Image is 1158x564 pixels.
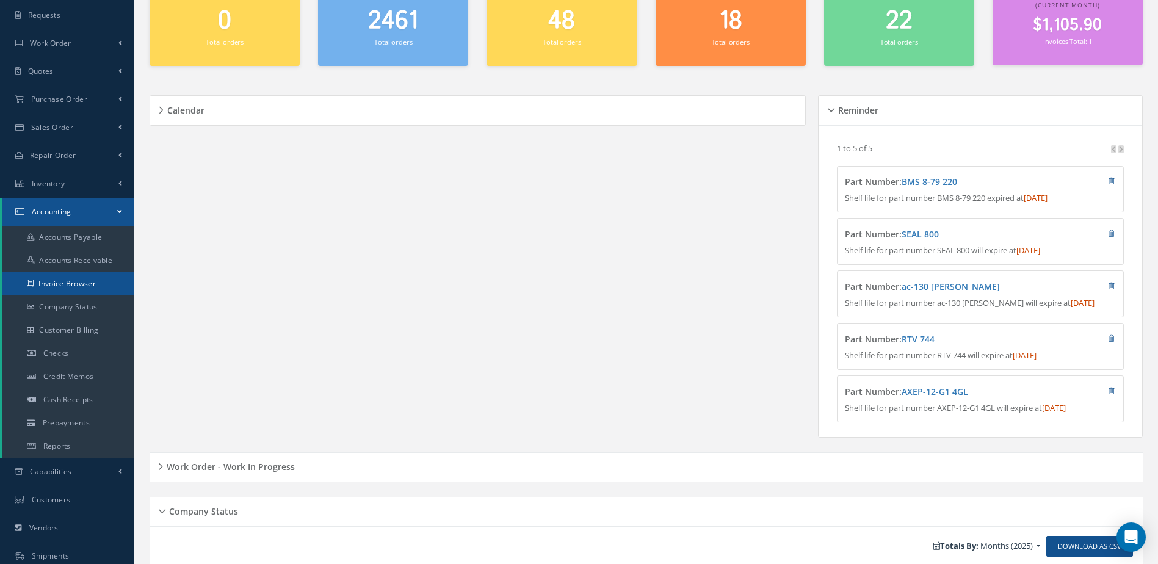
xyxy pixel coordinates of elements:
h4: Part Number [845,230,1043,240]
p: Shelf life for part number SEAL 800 will expire at [845,245,1115,257]
small: Total orders [374,37,412,46]
a: Company Status [2,295,134,319]
span: 22 [886,4,913,38]
a: Prepayments [2,411,134,435]
span: Requests [28,10,60,20]
span: Checks [43,348,69,358]
span: Quotes [28,66,54,76]
a: Reports [2,435,134,458]
span: : [899,228,939,240]
span: Vendors [29,522,59,533]
span: 2461 [368,4,418,38]
a: Customer Billing [2,319,134,342]
a: ac-130 [PERSON_NAME] [902,281,1000,292]
a: BMS 8-79 220 [902,176,957,187]
small: Total orders [712,37,750,46]
span: 0 [218,4,231,38]
small: Invoices Total: 1 [1043,37,1092,46]
h4: Part Number [845,334,1043,345]
span: : [899,386,968,397]
p: Shelf life for part number BMS 8-79 220 expired at [845,192,1115,204]
a: Accounts Payable [2,226,134,249]
a: Download as CSV [1046,536,1133,557]
span: Shipments [32,551,70,561]
p: Shelf life for part number RTV 744 will expire at [845,350,1115,362]
span: [DATE] [1071,297,1095,308]
small: Total orders [206,37,244,46]
span: Accounting [32,206,71,217]
span: Credit Memos [43,371,94,381]
span: [DATE] [1042,402,1066,413]
a: Accounting [2,198,134,226]
b: Totals By: [933,540,979,551]
span: Reports [43,441,71,451]
p: 1 to 5 of 5 [837,143,872,154]
h4: Part Number [845,177,1043,187]
span: Work Order [30,38,71,48]
span: (Current Month) [1035,1,1099,9]
span: Months (2025) [980,540,1033,551]
span: [DATE] [1013,350,1037,361]
span: Purchase Order [31,94,87,104]
span: Customers [32,494,71,505]
small: Total orders [880,37,918,46]
span: [DATE] [1024,192,1048,203]
h5: Reminder [834,101,878,116]
h5: Work Order - Work In Progress [163,458,295,472]
span: : [899,176,957,187]
span: Repair Order [30,150,76,161]
p: Shelf life for part number ac-130 [PERSON_NAME] will expire at [845,297,1115,309]
span: 18 [719,4,742,38]
a: SEAL 800 [902,228,939,240]
a: Accounts Receivable [2,249,134,272]
small: Total orders [543,37,581,46]
a: Totals By: Months (2025) [927,537,1046,555]
span: Prepayments [43,418,90,428]
h4: Part Number [845,282,1043,292]
span: [DATE] [1016,245,1040,256]
h4: Part Number [845,387,1043,397]
h5: Company Status [165,502,238,517]
a: Checks [2,342,134,365]
div: Open Intercom Messenger [1116,522,1146,552]
span: Sales Order [31,122,73,132]
span: : [899,281,1000,292]
h5: Calendar [164,101,204,116]
p: Shelf life for part number AXEP-12-G1 4GL will expire at [845,402,1115,414]
span: 48 [548,4,575,38]
span: $1,105.90 [1033,13,1102,37]
span: : [899,333,935,345]
a: RTV 744 [902,333,935,345]
span: Inventory [32,178,65,189]
a: AXEP-12-G1 4GL [902,386,968,397]
span: Cash Receipts [43,394,93,405]
a: Cash Receipts [2,388,134,411]
a: Invoice Browser [2,272,134,295]
a: Credit Memos [2,365,134,388]
span: Capabilities [30,466,72,477]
